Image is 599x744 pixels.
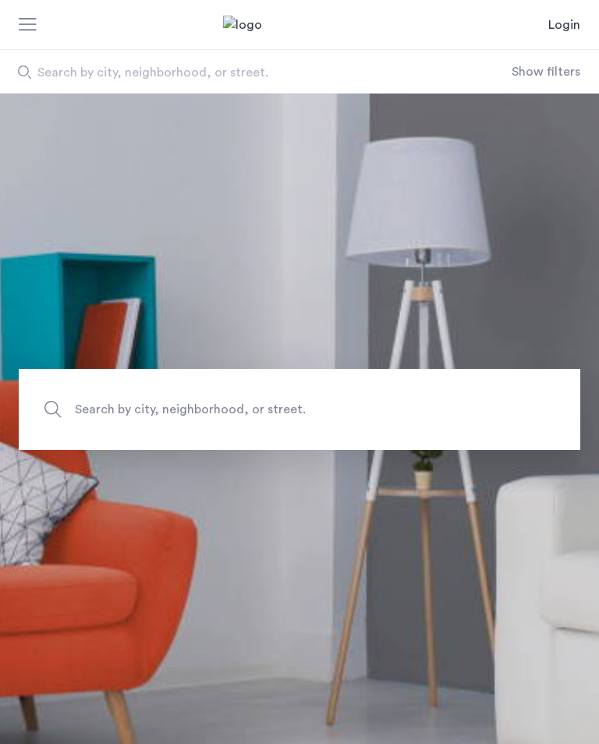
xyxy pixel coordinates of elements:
[19,369,580,450] input: Apartment Search
[223,16,376,34] img: logo
[75,399,468,420] span: Search by city, neighborhood, or street.
[512,62,580,81] button: Show or hide filters
[37,63,447,82] span: Search by city, neighborhood, or street.
[223,16,376,34] a: Cazamio Logo
[548,16,580,34] a: Login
